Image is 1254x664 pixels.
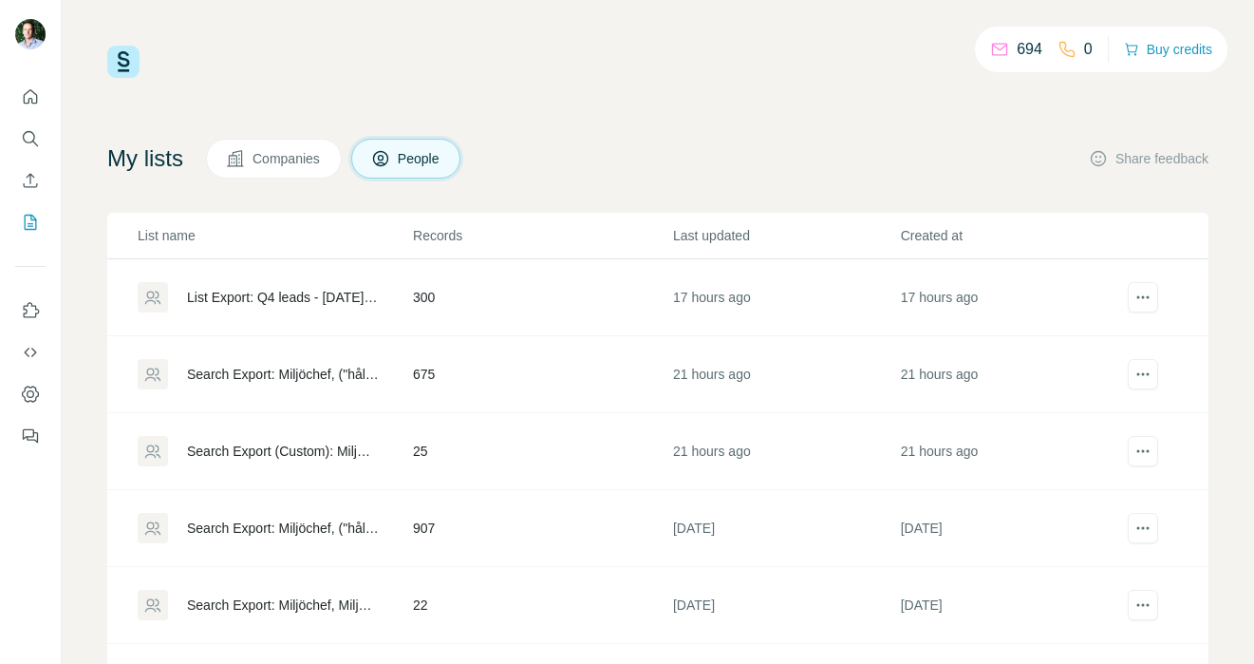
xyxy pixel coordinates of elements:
td: [DATE] [900,490,1128,567]
td: [DATE] [672,567,900,644]
button: Share feedback [1089,149,1208,168]
div: Search Export: Miljöchef, ("hållbarhet" OR "hållbarhetschef" OR "hållbarhetsansvarig" OR "hållbar... [187,519,381,538]
div: Search Export (Custom): Milj%25C3%25B6chef - [DATE] 11:33 [187,442,381,461]
button: actions [1128,513,1158,543]
img: Surfe Logo [107,46,140,78]
button: Use Surfe API [15,335,46,370]
button: Quick start [15,80,46,114]
td: 21 hours ago [672,336,900,413]
td: 17 hours ago [900,259,1128,336]
button: Enrich CSV [15,163,46,198]
img: Avatar [15,19,46,49]
p: Created at [901,226,1127,245]
td: 300 [412,259,672,336]
span: Companies [253,149,322,168]
td: 21 hours ago [672,413,900,490]
td: 17 hours ago [672,259,900,336]
p: 694 [1017,38,1042,61]
p: List name [138,226,411,245]
td: 21 hours ago [900,413,1128,490]
td: 21 hours ago [900,336,1128,413]
button: actions [1128,590,1158,620]
h4: My lists [107,143,183,174]
td: 907 [412,490,672,567]
p: Records [413,226,671,245]
div: Search Export: Miljöchef, Milj%C3%B6chef, MIlj%C3%B6ansvarig, H%C3%A5llbarhetschef, H%C3%A5llbarh... [187,596,381,615]
div: List Export: Q4 leads - [DATE] 15:12 [187,288,381,307]
button: Search [15,122,46,156]
td: [DATE] [672,490,900,567]
button: My lists [15,205,46,239]
p: Last updated [673,226,899,245]
button: Dashboard [15,377,46,411]
button: Buy credits [1124,36,1212,63]
td: 25 [412,413,672,490]
button: actions [1128,359,1158,389]
div: Search Export: Miljöchef, ("hållbarhet" OR "hållbarhetschef" OR "hållbarhetsansvarig" OR "hållbar... [187,365,381,384]
td: [DATE] [900,567,1128,644]
button: Use Surfe on LinkedIn [15,294,46,328]
td: 675 [412,336,672,413]
p: 0 [1084,38,1093,61]
button: actions [1128,282,1158,313]
button: actions [1128,436,1158,466]
button: Feedback [15,419,46,453]
td: 22 [412,567,672,644]
span: People [398,149,441,168]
